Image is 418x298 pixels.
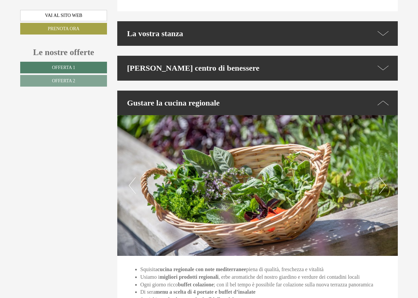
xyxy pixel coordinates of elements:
[140,273,388,281] li: Usiamo i , erbe aromatiche del nostro giardino e verdure dei contadini locali
[52,65,75,70] span: Offerta 1
[155,289,255,295] strong: menu a scelta di 4 portate e buffet d’insalate
[379,177,386,194] button: Next
[117,56,398,80] div: [PERSON_NAME] centro di benessere
[117,91,398,115] div: Gustare la cucina regionale
[140,281,388,289] li: Ogni giorno ricco ; con il bel tempo è possibile far colazione sulla nuova terrazza panoramica
[160,274,219,280] strong: migliori prodotti regionali
[20,46,107,58] div: Le nostre offerte
[117,21,398,46] div: La vostra stanza
[20,10,107,21] a: Vai al sito web
[52,78,75,83] span: Offerta 2
[157,266,246,272] strong: cucina regionale con note mediterranee
[20,23,107,35] a: Prenota ora
[129,177,136,194] button: Previous
[178,282,214,287] strong: buffet colazione
[140,288,388,296] li: Di sera
[140,266,388,273] li: Squisita piena di qualità, freschezza e vitalità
